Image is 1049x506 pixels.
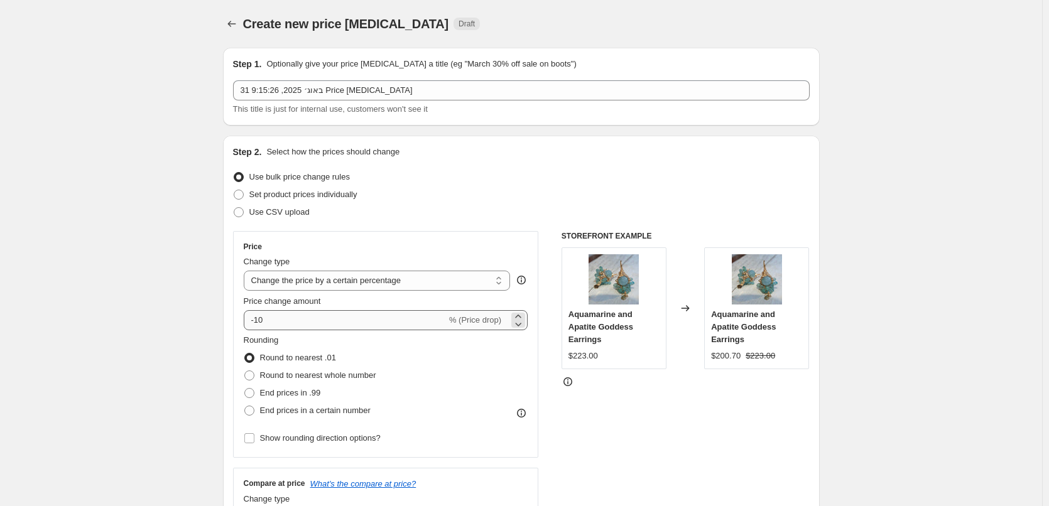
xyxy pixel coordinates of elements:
[233,104,428,114] span: This title is just for internal use, customers won't see it
[244,494,290,503] span: Change type
[233,58,262,70] h2: Step 1.
[244,335,279,345] span: Rounding
[233,146,262,158] h2: Step 2.
[568,351,598,360] span: $223.00
[746,351,775,360] span: $223.00
[260,370,376,380] span: Round to nearest whole number
[562,231,810,241] h6: STOREFRONT EXAMPLE
[449,315,501,325] span: % (Price drop)
[260,406,371,415] span: End prices in a certain number
[711,310,776,344] span: Aquamarine and Apatite Goddess Earrings
[244,478,305,488] h3: Compare at price
[244,257,290,266] span: Change type
[515,274,528,286] div: help
[243,17,449,31] span: Create new price [MEDICAL_DATA]
[266,146,399,158] p: Select how the prices should change
[260,353,336,362] span: Round to nearest .01
[568,310,633,344] span: Aquamarine and Apatite Goddess Earrings
[244,242,262,252] h3: Price
[732,254,782,304] img: goddess_aquamarine_earrings__1_80x.jpg
[260,433,381,443] span: Show rounding direction options?
[589,254,639,304] img: goddess_aquamarine_earrings__1_80x.jpg
[310,479,416,488] button: What's the compare at price?
[223,15,241,33] button: Price change jobs
[233,80,810,100] input: 30% off holiday sale
[249,207,310,217] span: Use CSV upload
[244,310,447,330] input: -15
[249,190,357,199] span: Set product prices individually
[244,296,321,306] span: Price change amount
[711,351,741,360] span: $200.70
[459,19,475,29] span: Draft
[260,388,321,397] span: End prices in .99
[266,58,576,70] p: Optionally give your price [MEDICAL_DATA] a title (eg "March 30% off sale on boots")
[249,172,350,181] span: Use bulk price change rules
